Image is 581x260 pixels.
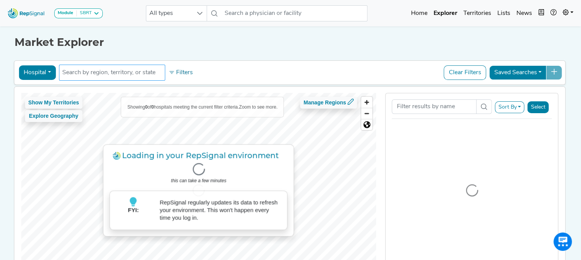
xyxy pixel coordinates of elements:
[145,104,148,110] b: 0
[62,68,162,77] input: Search by region, territory, or state
[15,36,566,49] h1: Market Explorer
[361,119,372,130] span: Reset zoom
[460,6,494,21] a: Territories
[489,65,547,80] button: Saved Searches
[494,6,513,21] a: Lists
[129,197,138,206] img: lightbulb
[361,119,372,130] button: Reset bearing to north
[151,104,154,110] b: 0
[116,206,151,223] p: FYI:
[361,97,372,108] button: Zoom in
[222,5,367,21] input: Search a physician or facility
[513,6,535,21] a: News
[146,6,192,21] span: All types
[19,65,56,80] button: Hospital
[430,6,460,21] a: Explorer
[535,6,547,21] button: Intel Book
[361,108,372,119] button: Zoom out
[25,97,83,109] button: Show My Territories
[128,104,239,110] span: Showing of hospitals meeting the current filter criteria.
[77,10,92,16] div: SBRT
[444,65,486,80] button: Clear Filters
[300,97,357,109] button: Manage Regions
[167,66,195,79] button: Filters
[110,177,288,184] p: this can take a few minutes
[239,104,278,110] span: Zoom to see more.
[160,199,281,222] p: RepSignal regularly updates its data to refresh your environment. This won't happen every time yo...
[110,151,288,160] h3: Loading in your RepSignal environment
[54,8,103,18] button: ModuleSBRT
[58,11,73,15] strong: Module
[408,6,430,21] a: Home
[25,110,83,122] button: Explore Geography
